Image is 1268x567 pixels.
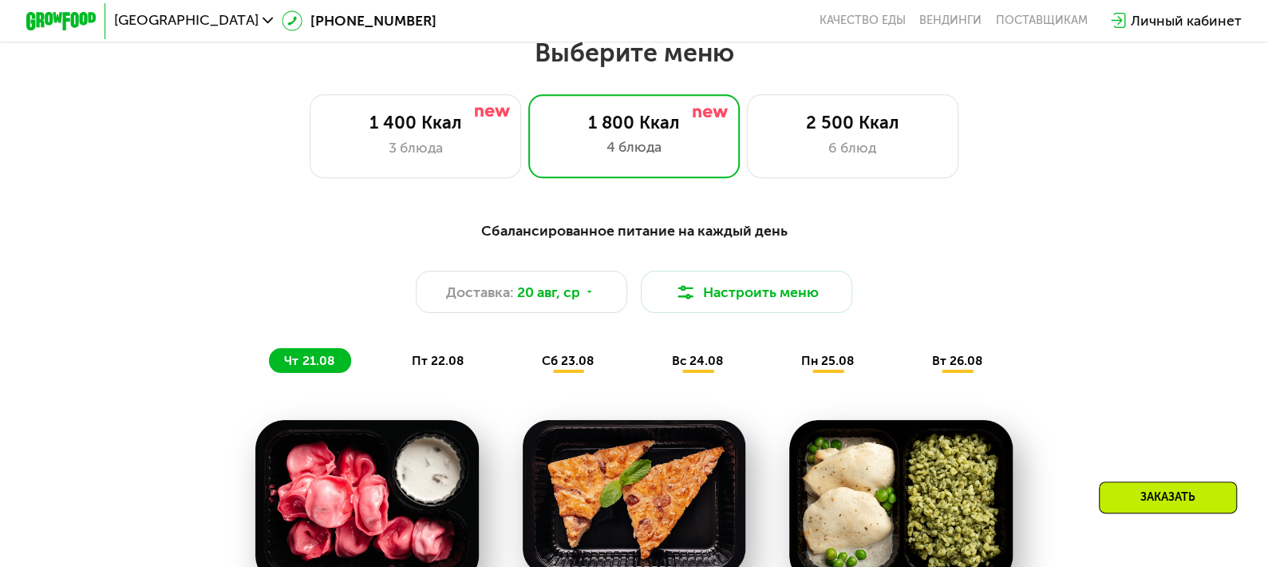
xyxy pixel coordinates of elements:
[996,14,1088,28] div: поставщикам
[641,271,852,313] button: Настроить меню
[329,137,504,158] div: 3 блюда
[282,10,436,31] a: [PHONE_NUMBER]
[284,353,334,368] span: чт 21.08
[765,113,940,133] div: 2 500 Ккал
[801,353,854,368] span: пн 25.08
[672,353,723,368] span: вс 24.08
[542,353,594,368] span: сб 23.08
[446,282,514,303] span: Доставка:
[412,353,464,368] span: пт 22.08
[919,14,982,28] a: Вендинги
[1131,10,1242,31] div: Личный кабинет
[517,282,580,303] span: 20 авг, ср
[113,220,1155,243] div: Сбалансированное питание на каждый день
[931,353,982,368] span: вт 26.08
[547,113,721,133] div: 1 800 Ккал
[114,14,258,28] span: [GEOGRAPHIC_DATA]
[329,113,504,133] div: 1 400 Ккал
[57,37,1212,69] h2: Выберите меню
[765,137,940,158] div: 6 блюд
[820,14,906,28] a: Качество еды
[1099,482,1237,513] div: Заказать
[547,137,721,157] div: 4 блюда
